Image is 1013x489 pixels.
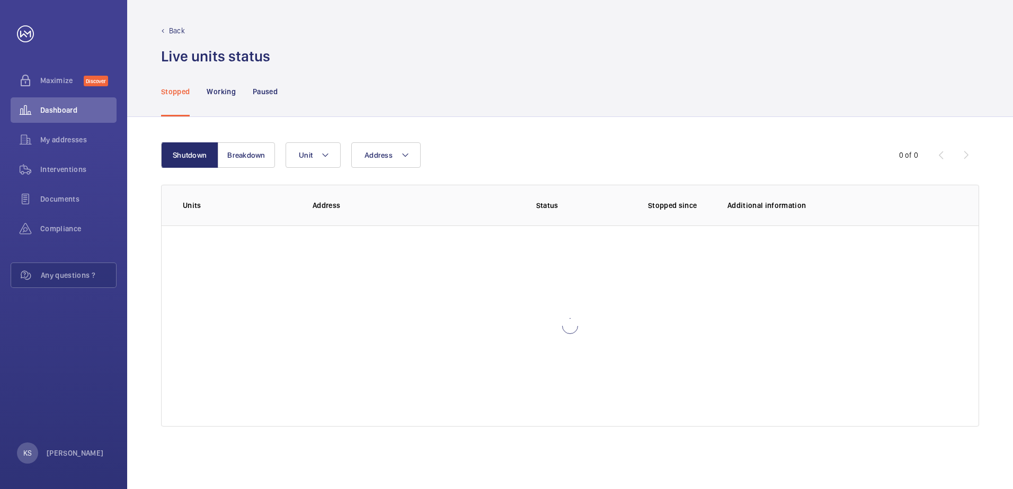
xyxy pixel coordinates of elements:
p: Stopped since [648,200,710,211]
p: KS [23,448,32,458]
div: 0 of 0 [899,150,918,160]
button: Breakdown [218,142,275,168]
span: Compliance [40,223,117,234]
span: My addresses [40,134,117,145]
p: Paused [253,86,278,97]
span: Unit [299,151,313,159]
p: Stopped [161,86,190,97]
button: Address [351,142,421,168]
span: Interventions [40,164,117,175]
span: Discover [84,76,108,86]
span: Address [365,151,393,159]
p: Back [169,25,185,36]
p: Status [470,200,623,211]
p: Working [207,86,235,97]
p: [PERSON_NAME] [47,448,104,458]
p: Address [313,200,463,211]
span: Any questions ? [41,270,116,280]
span: Dashboard [40,105,117,115]
h1: Live units status [161,47,270,66]
p: Units [183,200,296,211]
span: Documents [40,194,117,204]
button: Shutdown [161,142,218,168]
span: Maximize [40,75,84,86]
button: Unit [286,142,341,168]
p: Additional information [727,200,957,211]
